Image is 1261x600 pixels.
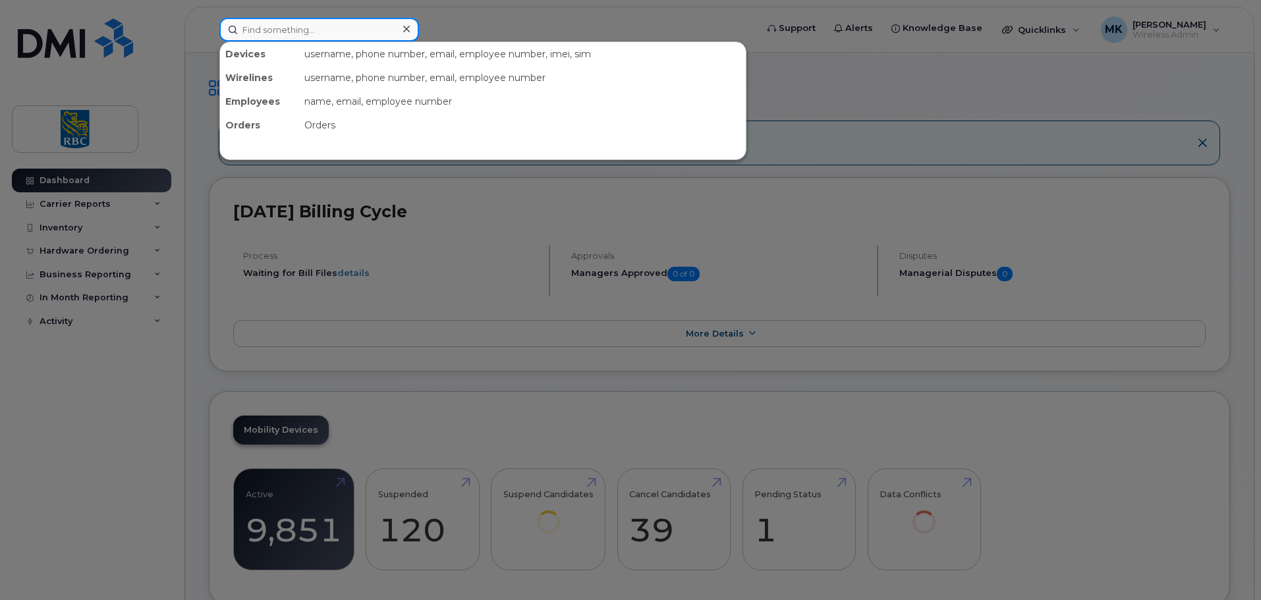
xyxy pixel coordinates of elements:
[220,66,299,90] div: Wirelines
[299,90,746,113] div: name, email, employee number
[299,42,746,66] div: username, phone number, email, employee number, imei, sim
[299,66,746,90] div: username, phone number, email, employee number
[220,113,299,137] div: Orders
[220,42,299,66] div: Devices
[220,90,299,113] div: Employees
[299,113,746,137] div: Orders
